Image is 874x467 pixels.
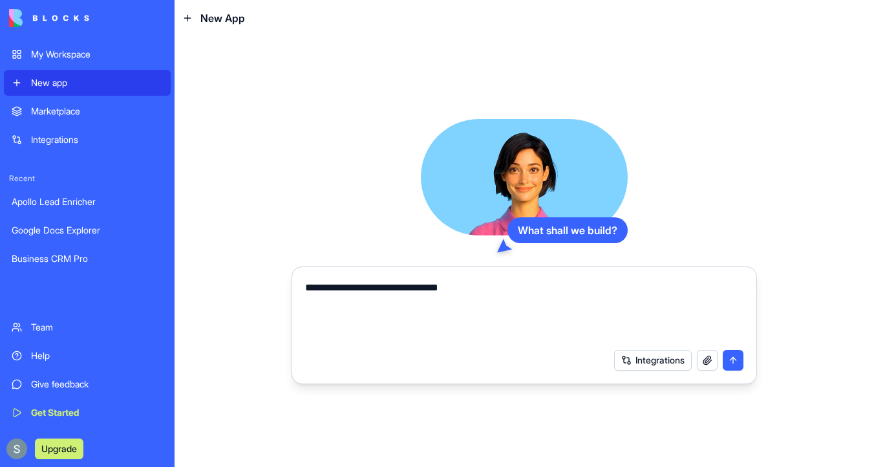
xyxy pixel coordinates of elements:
div: Business CRM Pro [12,252,163,265]
div: Apollo Lead Enricher [12,195,163,208]
div: Give feedback [31,378,163,391]
button: Integrations [614,350,692,371]
span: New App [200,10,245,26]
a: Help [4,343,171,369]
a: Business CRM Pro [4,246,171,272]
div: Get Started [31,406,163,419]
a: Give feedback [4,371,171,397]
a: New app [4,70,171,96]
div: Marketplace [31,105,163,118]
a: Team [4,314,171,340]
span: Recent [4,173,171,184]
img: ACg8ocKnDTHbS00rqwWSHQfXf8ia04QnQtz5EDX_Ef5UNrjqV-k=s96-c [6,439,27,459]
div: New app [31,76,163,89]
div: What shall we build? [507,217,628,243]
a: Get Started [4,400,171,426]
div: Google Docs Explorer [12,224,163,237]
a: Marketplace [4,98,171,124]
a: Integrations [4,127,171,153]
div: Integrations [31,133,163,146]
button: Upgrade [35,439,83,459]
img: logo [9,9,89,27]
a: Apollo Lead Enricher [4,189,171,215]
div: Team [31,321,163,334]
a: My Workspace [4,41,171,67]
a: Upgrade [35,442,83,455]
div: My Workspace [31,48,163,61]
a: Google Docs Explorer [4,217,171,243]
div: Help [31,349,163,362]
